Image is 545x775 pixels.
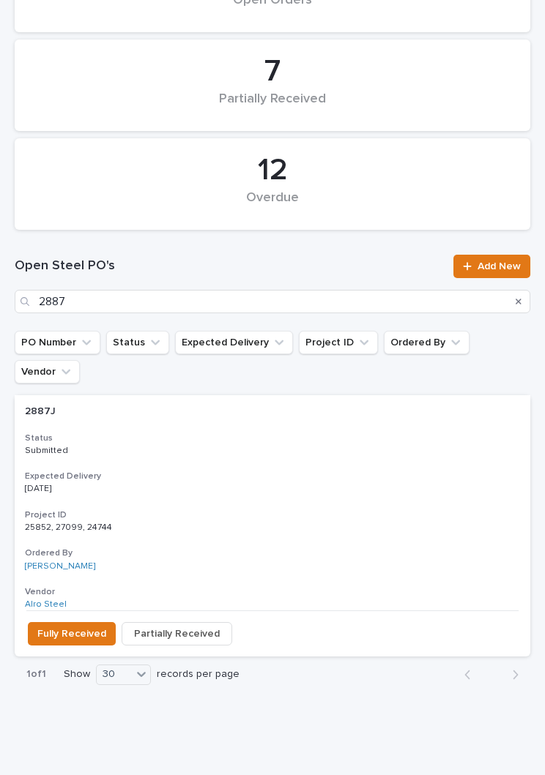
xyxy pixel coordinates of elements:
[175,331,293,354] button: Expected Delivery
[492,668,530,681] button: Next
[25,433,520,444] h3: Status
[15,331,100,354] button: PO Number
[15,258,445,275] h1: Open Steel PO's
[384,331,470,354] button: Ordered By
[25,509,520,521] h3: Project ID
[40,152,505,189] div: 12
[25,403,59,418] p: 2887J
[64,668,90,681] p: Show
[478,261,521,272] span: Add New
[122,622,232,645] button: Partially Received
[25,547,520,559] h3: Ordered By
[25,599,67,610] a: Alro Steel
[40,53,505,90] div: 7
[25,471,520,482] h3: Expected Delivery
[25,520,115,533] p: 25852, 27099, 24744
[453,255,530,278] a: Add New
[40,91,505,122] div: Partially Received
[15,395,530,656] a: 2887J2887J StatusSubmittedExpected Delivery[DATE]Project ID25852, 27099, 2474425852, 27099, 24744...
[25,484,147,494] p: [DATE]
[453,668,492,681] button: Back
[25,446,147,456] p: Submitted
[15,360,80,383] button: Vendor
[40,190,505,221] div: Overdue
[15,290,530,313] input: Search
[25,561,95,572] a: [PERSON_NAME]
[37,625,106,643] span: Fully Received
[134,625,220,643] span: Partially Received
[106,331,169,354] button: Status
[28,622,116,645] button: Fully Received
[157,668,240,681] p: records per page
[15,656,58,692] p: 1 of 1
[25,586,520,598] h3: Vendor
[299,331,378,354] button: Project ID
[97,666,132,683] div: 30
